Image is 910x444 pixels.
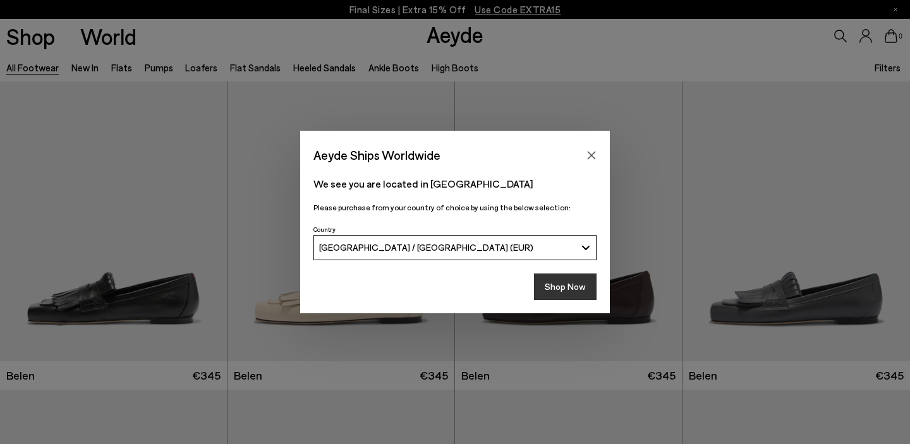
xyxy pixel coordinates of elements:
[313,176,597,191] p: We see you are located in [GEOGRAPHIC_DATA]
[534,273,597,300] button: Shop Now
[313,144,440,166] span: Aeyde Ships Worldwide
[313,225,336,233] span: Country
[313,201,597,213] p: Please purchase from your country of choice by using the below selection:
[319,242,533,253] span: [GEOGRAPHIC_DATA] / [GEOGRAPHIC_DATA] (EUR)
[582,146,601,165] button: Close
